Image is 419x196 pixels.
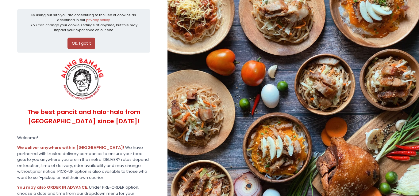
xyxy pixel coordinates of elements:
[17,145,150,180] div: We have partnered with trusted delivery companies to ensure your food gets to you anywhere you ar...
[17,145,124,150] b: We deliver anywhere within [GEOGRAPHIC_DATA]!
[28,13,140,33] div: By using our site you are consenting to the use of cookies as described in our You can change you...
[17,135,150,141] div: Welcome!
[57,57,108,102] img: ALING BANANG
[67,38,95,49] button: Ok, I got it
[17,102,150,131] div: The best pancit and halo-halo from [GEOGRAPHIC_DATA] since [DATE]!
[86,17,110,22] a: privacy policy.
[17,184,88,190] b: You may also ORDER IN ADVANCE.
